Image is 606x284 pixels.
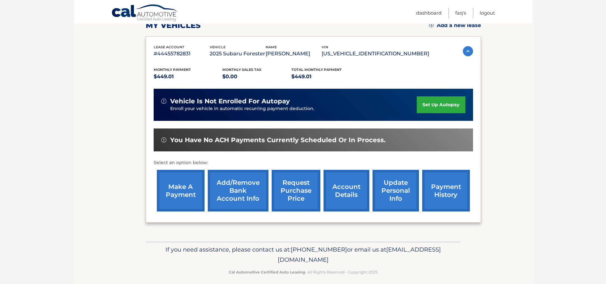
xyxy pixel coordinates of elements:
span: Monthly Payment [154,67,191,72]
p: #44455782831 [154,49,210,58]
h2: my vehicles [146,21,201,30]
p: $449.01 [291,72,360,81]
p: - All Rights Reserved - Copyright 2025 [150,269,456,275]
a: FAQ's [455,8,466,18]
strong: Cal Automotive Certified Auto Leasing [229,270,305,274]
p: [US_VEHICLE_IDENTIFICATION_NUMBER] [322,49,429,58]
p: Select an option below: [154,159,473,167]
a: account details [324,170,369,211]
a: update personal info [373,170,419,211]
p: $0.00 [222,72,291,81]
img: alert-white.svg [161,99,166,104]
a: Add/Remove bank account info [208,170,268,211]
img: alert-white.svg [161,137,166,142]
span: Total Monthly Payment [291,67,342,72]
img: add.svg [429,23,434,27]
span: Monthly sales Tax [222,67,261,72]
a: Add a new lease [429,22,481,29]
p: If you need assistance, please contact us at: or email us at [150,245,456,265]
p: [PERSON_NAME] [266,49,322,58]
a: Cal Automotive [111,4,178,23]
a: Dashboard [416,8,442,18]
span: lease account [154,45,185,49]
span: vehicle [210,45,226,49]
a: Logout [480,8,495,18]
span: [EMAIL_ADDRESS][DOMAIN_NAME] [278,246,441,263]
p: Enroll your vehicle in automatic recurring payment deduction. [170,105,417,112]
p: $449.01 [154,72,223,81]
a: make a payment [157,170,205,211]
span: vehicle is not enrolled for autopay [170,97,290,105]
a: set up autopay [417,96,465,113]
p: 2025 Subaru Forester [210,49,266,58]
a: payment history [422,170,470,211]
span: [PHONE_NUMBER] [291,246,347,253]
span: You have no ACH payments currently scheduled or in process. [170,136,386,144]
img: accordion-active.svg [463,46,473,56]
a: request purchase price [272,170,320,211]
span: name [266,45,277,49]
span: vin [322,45,328,49]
